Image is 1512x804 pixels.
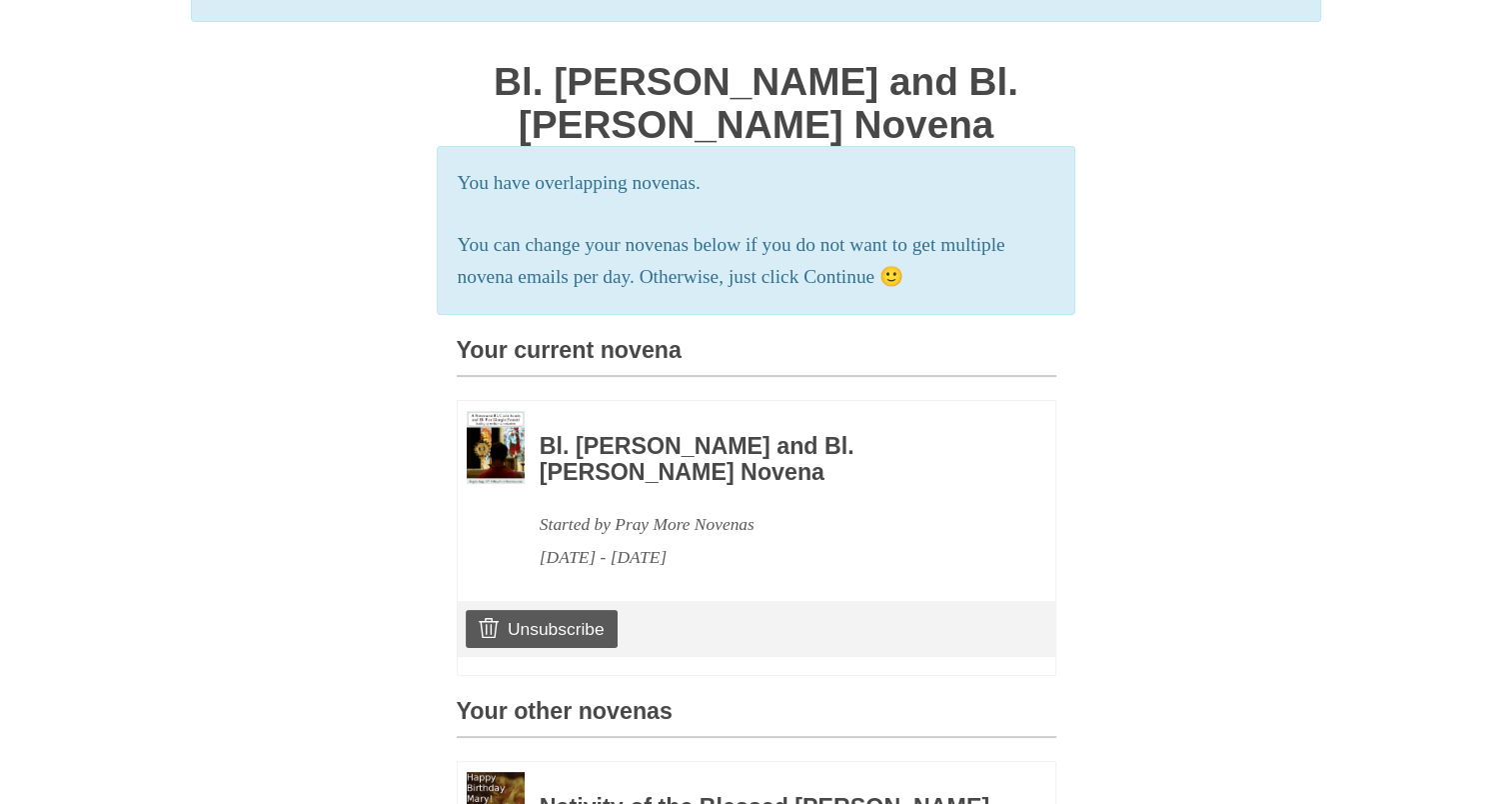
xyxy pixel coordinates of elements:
div: [DATE] - [DATE] [540,541,1001,574]
h3: Your other novenas [457,699,1056,738]
h3: Bl. [PERSON_NAME] and Bl. [PERSON_NAME] Novena [540,434,1001,485]
a: Unsubscribe [466,610,617,648]
img: Novena image [467,411,525,484]
p: You have overlapping novenas. [458,167,1055,200]
div: Started by Pray More Novenas [540,508,1001,541]
h3: Your current novena [457,338,1056,377]
h1: Bl. [PERSON_NAME] and Bl. [PERSON_NAME] Novena [457,61,1056,146]
p: You can change your novenas below if you do not want to get multiple novena emails per day. Other... [458,229,1055,295]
